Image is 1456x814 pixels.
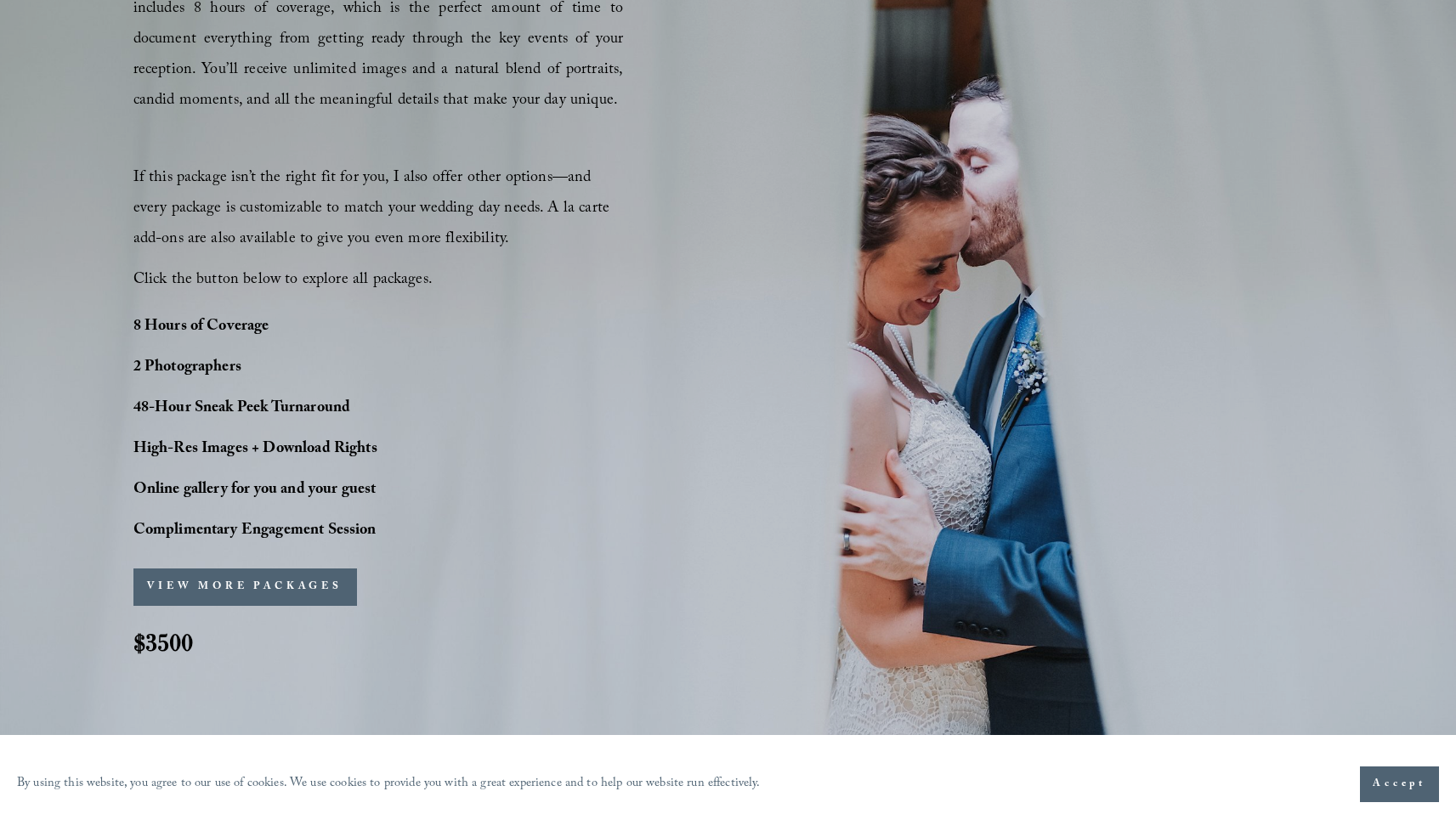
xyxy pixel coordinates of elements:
span: If this package isn’t the right fit for you, I also offer other options—and every package is cust... [133,166,615,253]
p: By using this website, you agree to our use of cookies. We use cookies to provide you with a grea... [17,772,761,797]
strong: 8 Hours of Coverage [133,314,269,341]
span: Accept [1373,776,1426,793]
strong: Online gallery for you and your guest [133,478,377,504]
button: VIEW MORE PACKAGES [133,568,357,606]
strong: 48-Hour Sneak Peek Turnaround [133,396,351,422]
strong: Complimentary Engagement Session [133,518,377,545]
span: Click the button below to explore all packages. [133,268,433,294]
strong: High-Res Images + Download Rights [133,437,377,463]
button: Accept [1360,766,1439,802]
strong: $3500 [133,627,193,658]
strong: 2 Photographers [133,355,241,382]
